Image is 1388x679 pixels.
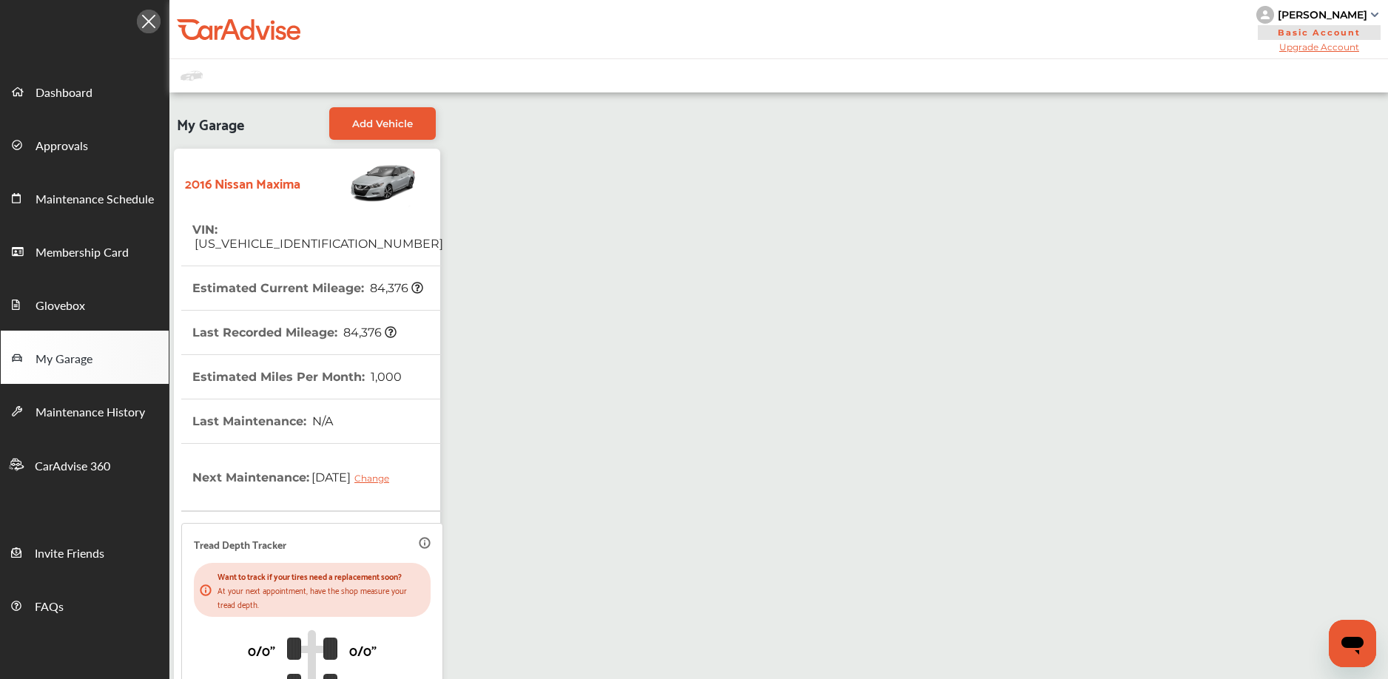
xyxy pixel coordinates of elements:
[1278,8,1367,21] div: [PERSON_NAME]
[192,208,443,266] th: VIN :
[300,156,417,208] img: Vehicle
[354,473,397,484] div: Change
[35,544,104,564] span: Invite Friends
[329,107,436,140] a: Add Vehicle
[368,370,402,384] span: 1,000
[36,297,85,316] span: Glovebox
[1,171,169,224] a: Maintenance Schedule
[192,237,443,251] span: [US_VEHICLE_IDENTIFICATION_NUMBER]
[177,107,244,140] span: My Garage
[185,171,300,194] strong: 2016 Nissan Maxima
[36,190,154,209] span: Maintenance Schedule
[36,84,92,103] span: Dashboard
[36,243,129,263] span: Membership Card
[248,638,275,661] p: 0/0"
[1,384,169,437] a: Maintenance History
[192,355,402,399] th: Estimated Miles Per Month :
[181,67,203,85] img: placeholder_car.fcab19be.svg
[349,638,377,661] p: 0/0"
[1,118,169,171] a: Approvals
[1371,13,1378,17] img: sCxJUJ+qAmfqhQGDUl18vwLg4ZYJ6CxN7XmbOMBAAAAAElFTkSuQmCC
[309,459,400,496] span: [DATE]
[1256,6,1274,24] img: knH8PDtVvWoAbQRylUukY18CTiRevjo20fAtgn5MLBQj4uumYvk2MzTtcAIzfGAtb1XOLVMAvhLuqoNAbL4reqehy0jehNKdM...
[137,10,161,33] img: Icon.5fd9dcc7.svg
[1258,25,1381,40] span: Basic Account
[218,583,425,611] p: At your next appointment, have the shop measure your tread depth.
[310,414,333,428] span: N/A
[368,281,423,295] span: 84,376
[1,277,169,331] a: Glovebox
[192,399,333,443] th: Last Maintenance :
[1,331,169,384] a: My Garage
[35,457,110,476] span: CarAdvise 360
[352,118,413,129] span: Add Vehicle
[1329,620,1376,667] iframe: Button to launch messaging window
[192,444,400,510] th: Next Maintenance :
[341,325,397,339] span: 84,376
[35,598,64,617] span: FAQs
[1,64,169,118] a: Dashboard
[192,266,423,310] th: Estimated Current Mileage :
[36,137,88,156] span: Approvals
[194,536,286,553] p: Tread Depth Tracker
[36,350,92,369] span: My Garage
[36,403,145,422] span: Maintenance History
[1256,41,1382,53] span: Upgrade Account
[1,224,169,277] a: Membership Card
[192,311,397,354] th: Last Recorded Mileage :
[218,569,425,583] p: Want to track if your tires need a replacement soon?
